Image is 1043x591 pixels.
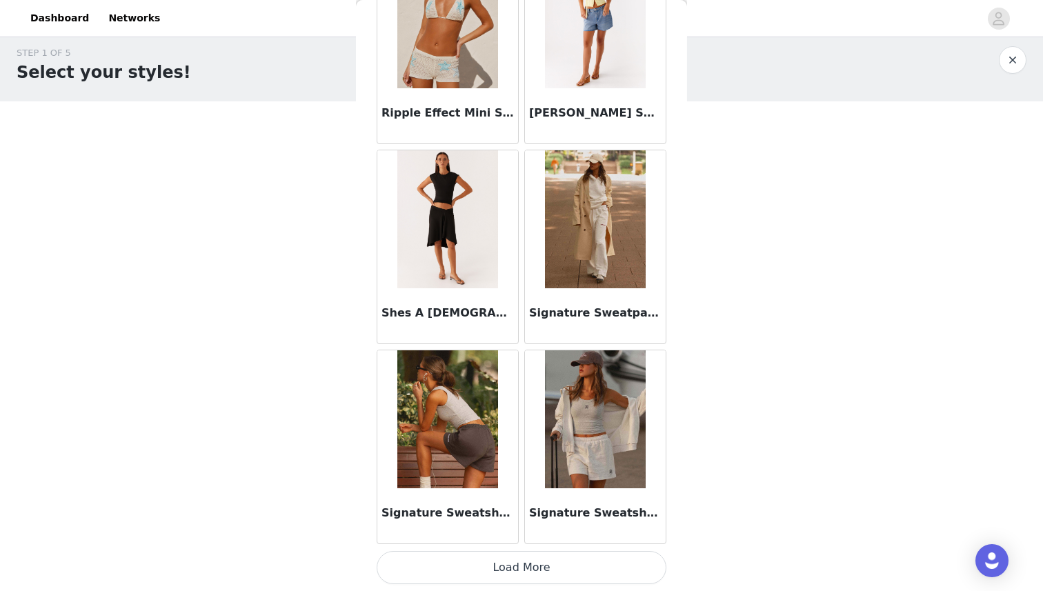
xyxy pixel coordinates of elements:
[17,46,191,60] div: STEP 1 OF 5
[545,350,645,488] img: Signature Sweatshorts - Grey
[397,150,497,288] img: Shes A Lady Midi Skirt - Black
[381,505,514,521] h3: Signature Sweatshorts - Charcoal
[377,551,666,584] button: Load More
[100,3,168,34] a: Networks
[529,305,662,321] h3: Signature Sweatpants - Ivory
[381,305,514,321] h3: Shes A [DEMOGRAPHIC_DATA] Midi Skirt - Black
[381,105,514,121] h3: Ripple Effect Mini Shorts - Ivory
[975,544,1009,577] div: Open Intercom Messenger
[992,8,1005,30] div: avatar
[397,350,497,488] img: Signature Sweatshorts - Charcoal
[529,505,662,521] h3: Signature Sweatshorts - Grey
[22,3,97,34] a: Dashboard
[529,105,662,121] h3: [PERSON_NAME] Shorts - Blue
[17,60,191,85] h1: Select your styles!
[545,150,645,288] img: Signature Sweatpants - Ivory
